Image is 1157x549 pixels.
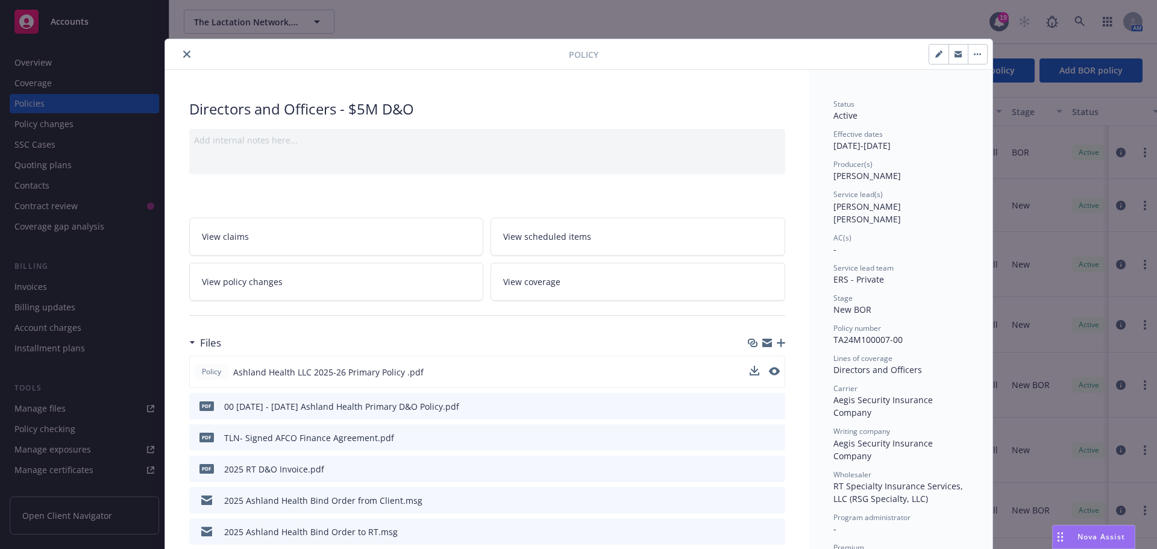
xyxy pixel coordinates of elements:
[503,275,560,288] span: View coverage
[189,218,484,256] a: View claims
[769,366,780,378] button: preview file
[833,263,894,273] span: Service lead team
[750,463,760,475] button: download file
[833,523,836,535] span: -
[833,189,883,199] span: Service lead(s)
[199,401,214,410] span: pdf
[833,364,922,375] span: Directors and Officers
[833,129,968,152] div: [DATE] - [DATE]
[770,525,780,538] button: preview file
[202,275,283,288] span: View policy changes
[750,366,759,378] button: download file
[202,230,249,243] span: View claims
[833,304,871,315] span: New BOR
[1053,525,1068,548] div: Drag to move
[833,512,911,522] span: Program administrator
[833,170,901,181] span: [PERSON_NAME]
[224,494,422,507] div: 2025 Ashland Health Bind Order from Client.msg
[233,366,424,378] span: Ashland Health LLC 2025-26 Primary Policy .pdf
[194,134,780,146] div: Add internal notes here...
[833,99,854,109] span: Status
[770,431,780,444] button: preview file
[833,334,903,345] span: TA24M100007-00
[750,400,760,413] button: download file
[833,469,871,480] span: Wholesaler
[750,525,760,538] button: download file
[833,426,890,436] span: Writing company
[491,218,785,256] a: View scheduled items
[833,159,873,169] span: Producer(s)
[1077,532,1125,542] span: Nova Assist
[833,383,858,394] span: Carrier
[750,494,760,507] button: download file
[833,394,935,418] span: Aegis Security Insurance Company
[1052,525,1135,549] button: Nova Assist
[199,433,214,442] span: pdf
[833,274,884,285] span: ERS - Private
[750,366,759,375] button: download file
[833,293,853,303] span: Stage
[199,366,224,377] span: Policy
[189,263,484,301] a: View policy changes
[224,400,459,413] div: 00 [DATE] - [DATE] Ashland Health Primary D&O Policy.pdf
[833,233,851,243] span: AC(s)
[833,480,965,504] span: RT Specialty Insurance Services, LLC (RSG Specialty, LLC)
[770,494,780,507] button: preview file
[770,400,780,413] button: preview file
[770,463,780,475] button: preview file
[224,431,394,444] div: TLN- Signed AFCO Finance Agreement.pdf
[189,99,785,119] div: Directors and Officers - $5M D&O
[199,464,214,473] span: pdf
[833,243,836,255] span: -
[224,463,324,475] div: 2025 RT D&O Invoice.pdf
[833,110,858,121] span: Active
[491,263,785,301] a: View coverage
[833,353,892,363] span: Lines of coverage
[750,431,760,444] button: download file
[833,323,881,333] span: Policy number
[569,48,598,61] span: Policy
[180,47,194,61] button: close
[200,335,221,351] h3: Files
[224,525,398,538] div: 2025 Ashland Health Bind Order to RT.msg
[503,230,591,243] span: View scheduled items
[769,367,780,375] button: preview file
[189,335,221,351] div: Files
[833,201,903,225] span: [PERSON_NAME] [PERSON_NAME]
[833,438,935,462] span: Aegis Security Insurance Company
[833,129,883,139] span: Effective dates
